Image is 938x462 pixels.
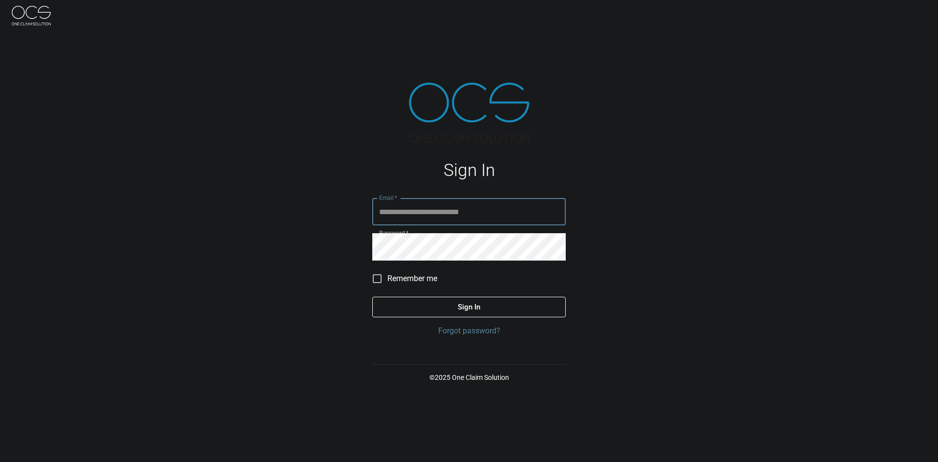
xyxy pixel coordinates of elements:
button: Sign In [372,297,566,317]
span: Remember me [387,273,437,285]
a: Forgot password? [372,325,566,337]
label: Email [379,194,398,202]
img: ocs-logo-tra.png [409,83,530,143]
h1: Sign In [372,160,566,180]
label: Password [379,229,408,237]
img: ocs-logo-white-transparent.png [12,6,51,25]
p: © 2025 One Claim Solution [372,373,566,382]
